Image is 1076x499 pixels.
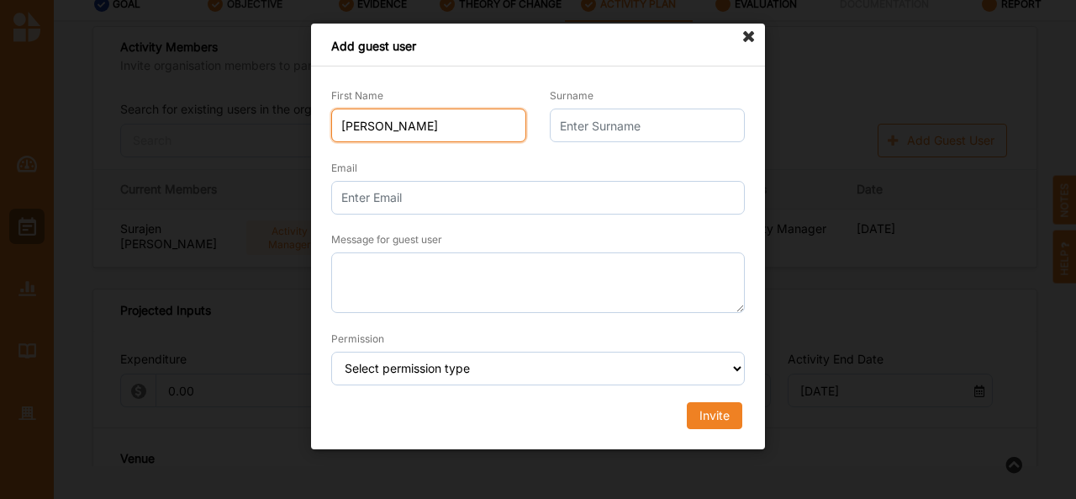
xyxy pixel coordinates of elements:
input: Enter first name [331,109,526,142]
div: Message for guest user [331,232,442,247]
input: Enter Surname [550,109,745,142]
div: Add guest user [311,24,765,66]
label: Permission [331,332,384,346]
div: Invite [699,408,730,423]
label: First Name [331,88,383,103]
input: Enter Email [331,181,745,215]
button: Invite [687,402,742,429]
label: Surname [550,88,593,103]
